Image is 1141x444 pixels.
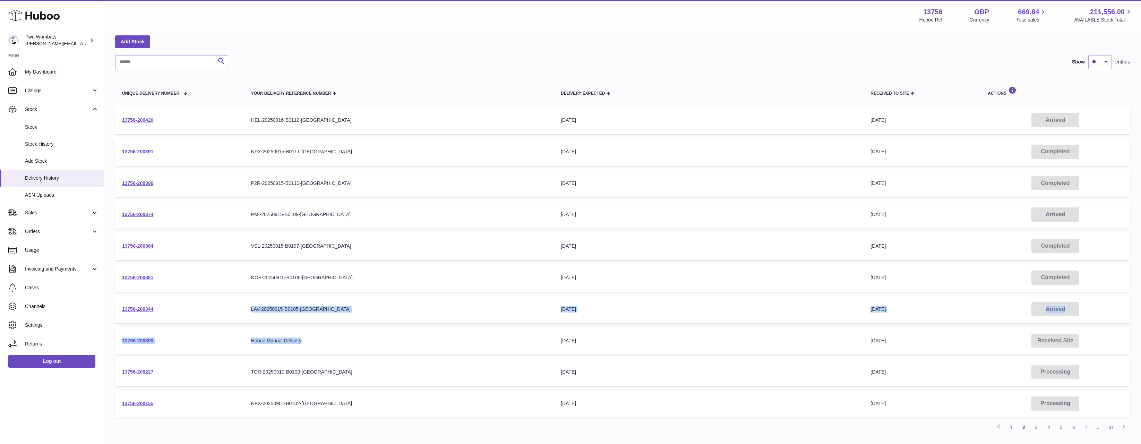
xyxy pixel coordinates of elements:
[974,7,989,17] strong: GBP
[25,192,98,198] span: ASN Uploads
[251,338,547,344] div: Huboo Manual Delivery
[25,266,91,272] span: Invoicing and Payments
[1055,421,1067,434] a: 5
[25,124,98,130] span: Stock
[870,212,886,217] span: [DATE]
[1030,421,1043,434] a: 3
[1005,421,1018,434] a: 1
[1016,17,1047,23] span: Total sales
[870,180,886,186] span: [DATE]
[870,338,886,343] span: [DATE]
[1016,7,1047,23] a: 669.84 Total sales
[251,148,547,155] div: NPX-20250915-B0111-[GEOGRAPHIC_DATA]
[1072,59,1085,65] label: Show
[251,369,547,375] div: TOR-20250910-B0103-[GEOGRAPHIC_DATA]
[1080,421,1092,434] a: 7
[870,306,886,312] span: [DATE]
[1018,421,1030,434] a: 2
[251,274,547,281] div: NOS-20250915-B0106-[GEOGRAPHIC_DATA]
[988,86,1123,96] div: Actions
[561,91,605,96] span: Delivery Expected
[26,41,139,46] span: [PERSON_NAME][EMAIL_ADDRESS][DOMAIN_NAME]
[970,17,989,23] div: Currency
[1074,17,1133,23] span: AVAILABLE Stock Total
[122,117,153,123] a: 13756-200420
[122,180,153,186] a: 13756-200390
[1043,421,1055,434] a: 4
[561,180,857,187] div: [DATE]
[870,275,886,280] span: [DATE]
[870,117,886,123] span: [DATE]
[25,141,98,147] span: Stock History
[561,117,857,123] div: [DATE]
[870,243,886,249] span: [DATE]
[8,355,95,367] a: Log out
[25,87,91,94] span: Listings
[1067,421,1080,434] a: 6
[25,69,98,75] span: My Dashboard
[251,180,547,187] div: P2R-20250915-B0110-[GEOGRAPHIC_DATA]
[923,7,943,17] strong: 13756
[122,149,153,154] a: 13756-200391
[122,243,153,249] a: 13756-200364
[1074,7,1133,23] a: 211,556.00 AVAILABLE Stock Total
[561,400,857,407] div: [DATE]
[25,322,98,328] span: Settings
[561,338,857,344] div: [DATE]
[25,303,98,310] span: Channels
[870,369,886,375] span: [DATE]
[25,158,98,164] span: Add Stock
[115,35,150,48] a: Add Stock
[25,247,98,254] span: Usage
[122,91,179,96] span: Unique Delivery Number
[251,243,547,249] div: VSL-20250915-B0107-[GEOGRAPHIC_DATA]
[122,212,153,217] a: 13756-200374
[251,117,547,123] div: HEL-20250916-B0112-[GEOGRAPHIC_DATA]
[1090,7,1125,17] span: 211,556.00
[1092,421,1105,434] span: ...
[251,306,547,313] div: LAV-20250915-B0105-[GEOGRAPHIC_DATA]
[561,148,857,155] div: [DATE]
[25,106,91,113] span: Stock
[122,369,153,375] a: 13756-200227
[122,401,153,406] a: 13756-200155
[25,175,98,181] span: Delivery History
[561,369,857,375] div: [DATE]
[561,274,857,281] div: [DATE]
[251,211,547,218] div: PMI-20250915-B0109-[GEOGRAPHIC_DATA]
[870,91,909,96] span: Received to Site
[122,338,153,343] a: 13756-200309
[561,211,857,218] div: [DATE]
[1105,421,1117,434] a: 37
[870,149,886,154] span: [DATE]
[122,275,153,280] a: 13756-200361
[25,228,91,235] span: Orders
[8,35,19,45] img: alan@twowombats.com
[25,341,98,347] span: Returns
[25,284,98,291] span: Cases
[251,91,331,96] span: Your Delivery Reference Number
[561,306,857,313] div: [DATE]
[251,400,547,407] div: NPX-20250901-B0102-[GEOGRAPHIC_DATA]
[870,401,886,406] span: [DATE]
[25,210,91,216] span: Sales
[1115,59,1130,65] span: entries
[561,243,857,249] div: [DATE]
[26,34,88,47] div: Two Wombats
[122,306,153,312] a: 13756-200344
[919,17,943,23] div: Huboo Ref
[1018,7,1039,17] span: 669.84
